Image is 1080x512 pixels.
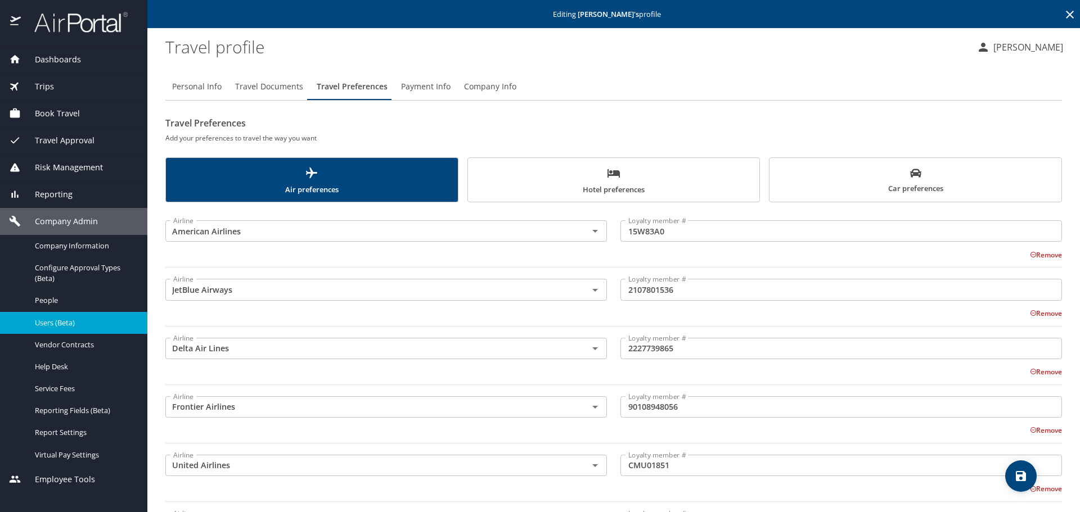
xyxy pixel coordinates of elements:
[21,134,94,147] span: Travel Approval
[317,80,388,94] span: Travel Preferences
[1030,484,1062,493] button: Remove
[35,361,134,372] span: Help Desk
[165,73,1062,100] div: Profile
[587,223,603,239] button: Open
[1030,309,1062,318] button: Remove
[169,458,570,473] input: Select an Airline
[35,405,134,416] span: Reporting Fields (Beta)
[169,224,570,238] input: Select an Airline
[35,318,134,328] span: Users (Beta)
[172,80,222,94] span: Personal Info
[165,114,1062,132] h2: Travel Preferences
[35,262,134,284] span: Configure Approval Types (Beta)
[464,80,516,94] span: Company Info
[21,53,81,66] span: Dashboards
[235,80,303,94] span: Travel Documents
[169,282,570,297] input: Select an Airline
[165,132,1062,144] h6: Add your preferences to travel the way you want
[21,473,95,486] span: Employee Tools
[169,341,570,356] input: Select an Airline
[22,11,128,33] img: airportal-logo.png
[578,9,639,19] strong: [PERSON_NAME] 's
[151,11,1077,18] p: Editing profile
[587,341,603,356] button: Open
[173,166,451,196] span: Air preferences
[475,166,753,196] span: Hotel preferences
[165,157,1062,202] div: scrollable force tabs example
[587,282,603,298] button: Open
[35,450,134,460] span: Virtual Pay Settings
[1030,250,1062,260] button: Remove
[776,167,1055,195] span: Car preferences
[401,80,451,94] span: Payment Info
[972,37,1068,57] button: [PERSON_NAME]
[587,399,603,415] button: Open
[1030,425,1062,435] button: Remove
[587,457,603,473] button: Open
[21,161,103,174] span: Risk Management
[990,40,1063,54] p: [PERSON_NAME]
[1030,367,1062,377] button: Remove
[35,295,134,306] span: People
[21,80,54,93] span: Trips
[21,215,98,228] span: Company Admin
[21,188,73,201] span: Reporting
[165,29,967,64] h1: Travel profile
[169,400,570,414] input: Select an Airline
[35,339,134,350] span: Vendor Contracts
[10,11,22,33] img: icon-airportal.png
[21,107,80,120] span: Book Travel
[35,427,134,438] span: Report Settings
[35,383,134,394] span: Service Fees
[35,241,134,251] span: Company Information
[1005,460,1037,492] button: save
